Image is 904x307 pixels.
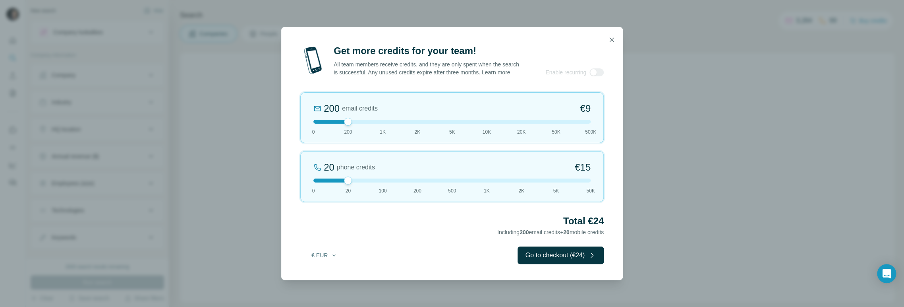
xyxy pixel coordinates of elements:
[483,128,491,136] span: 10K
[518,247,604,264] button: Go to checkout (€24)
[517,128,525,136] span: 20K
[482,69,510,76] a: Learn more
[448,187,456,194] span: 500
[552,128,560,136] span: 50K
[306,248,343,262] button: € EUR
[497,229,604,235] span: Including email credits + mobile credits
[324,102,340,115] div: 200
[379,187,386,194] span: 100
[346,187,351,194] span: 20
[449,128,455,136] span: 5K
[553,187,559,194] span: 5K
[337,163,375,172] span: phone credits
[545,68,586,76] span: Enable recurring
[484,187,490,194] span: 1K
[380,128,386,136] span: 1K
[413,187,421,194] span: 200
[342,104,378,113] span: email credits
[334,60,520,76] p: All team members receive credits, and they are only spent when the search is successful. Any unus...
[585,128,596,136] span: 500K
[586,187,595,194] span: 50K
[575,161,591,174] span: €15
[580,102,591,115] span: €9
[877,264,896,283] div: Open Intercom Messenger
[300,215,604,227] h2: Total €24
[324,161,334,174] div: 20
[312,187,315,194] span: 0
[312,128,315,136] span: 0
[344,128,352,136] span: 200
[414,128,420,136] span: 2K
[563,229,570,235] span: 20
[518,187,524,194] span: 2K
[300,45,326,76] img: mobile-phone
[520,229,529,235] span: 200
